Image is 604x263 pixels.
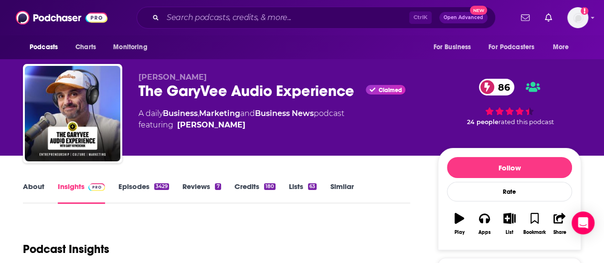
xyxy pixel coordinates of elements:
[472,207,497,241] button: Apps
[426,38,483,56] button: open menu
[546,38,581,56] button: open menu
[455,230,465,235] div: Play
[58,182,105,204] a: InsightsPodchaser Pro
[255,109,314,118] a: Business News
[547,207,572,241] button: Share
[447,157,572,178] button: Follow
[163,10,409,25] input: Search podcasts, credits, & more...
[138,119,344,131] span: featuring
[488,79,515,95] span: 86
[240,109,255,118] span: and
[409,11,432,24] span: Ctrl K
[163,109,198,118] a: Business
[567,7,588,28] button: Show profile menu
[25,66,120,161] img: The GaryVee Audio Experience
[433,41,471,54] span: For Business
[234,182,276,204] a: Credits180
[106,38,159,56] button: open menu
[23,38,70,56] button: open menu
[482,38,548,56] button: open menu
[439,12,487,23] button: Open AdvancedNew
[553,41,569,54] span: More
[113,41,147,54] span: Monitoring
[330,182,353,204] a: Similar
[198,109,199,118] span: ,
[308,183,317,190] div: 63
[23,182,44,204] a: About
[138,108,344,131] div: A daily podcast
[517,10,533,26] a: Show notifications dropdown
[444,15,483,20] span: Open Advanced
[75,41,96,54] span: Charts
[447,207,472,241] button: Play
[497,207,522,241] button: List
[522,207,547,241] button: Bookmark
[30,41,58,54] span: Podcasts
[264,183,276,190] div: 180
[553,230,566,235] div: Share
[541,10,556,26] a: Show notifications dropdown
[470,6,487,15] span: New
[479,79,515,95] a: 86
[69,38,102,56] a: Charts
[118,182,169,204] a: Episodes3429
[215,183,221,190] div: 7
[378,88,402,93] span: Claimed
[567,7,588,28] span: Logged in as gabrielle.gantz
[478,230,491,235] div: Apps
[137,7,496,29] div: Search podcasts, credits, & more...
[506,230,513,235] div: List
[581,7,588,15] svg: Add a profile image
[23,242,109,256] h1: Podcast Insights
[438,73,581,132] div: 86 24 peoplerated this podcast
[88,183,105,191] img: Podchaser Pro
[467,118,498,126] span: 24 people
[289,182,317,204] a: Lists63
[177,119,245,131] a: Gary Vaynerchuk
[182,182,221,204] a: Reviews7
[567,7,588,28] img: User Profile
[138,73,207,82] span: [PERSON_NAME]
[447,182,572,201] div: Rate
[199,109,240,118] a: Marketing
[16,9,107,27] img: Podchaser - Follow, Share and Rate Podcasts
[523,230,546,235] div: Bookmark
[498,118,554,126] span: rated this podcast
[154,183,169,190] div: 3429
[488,41,534,54] span: For Podcasters
[572,211,594,234] div: Open Intercom Messenger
